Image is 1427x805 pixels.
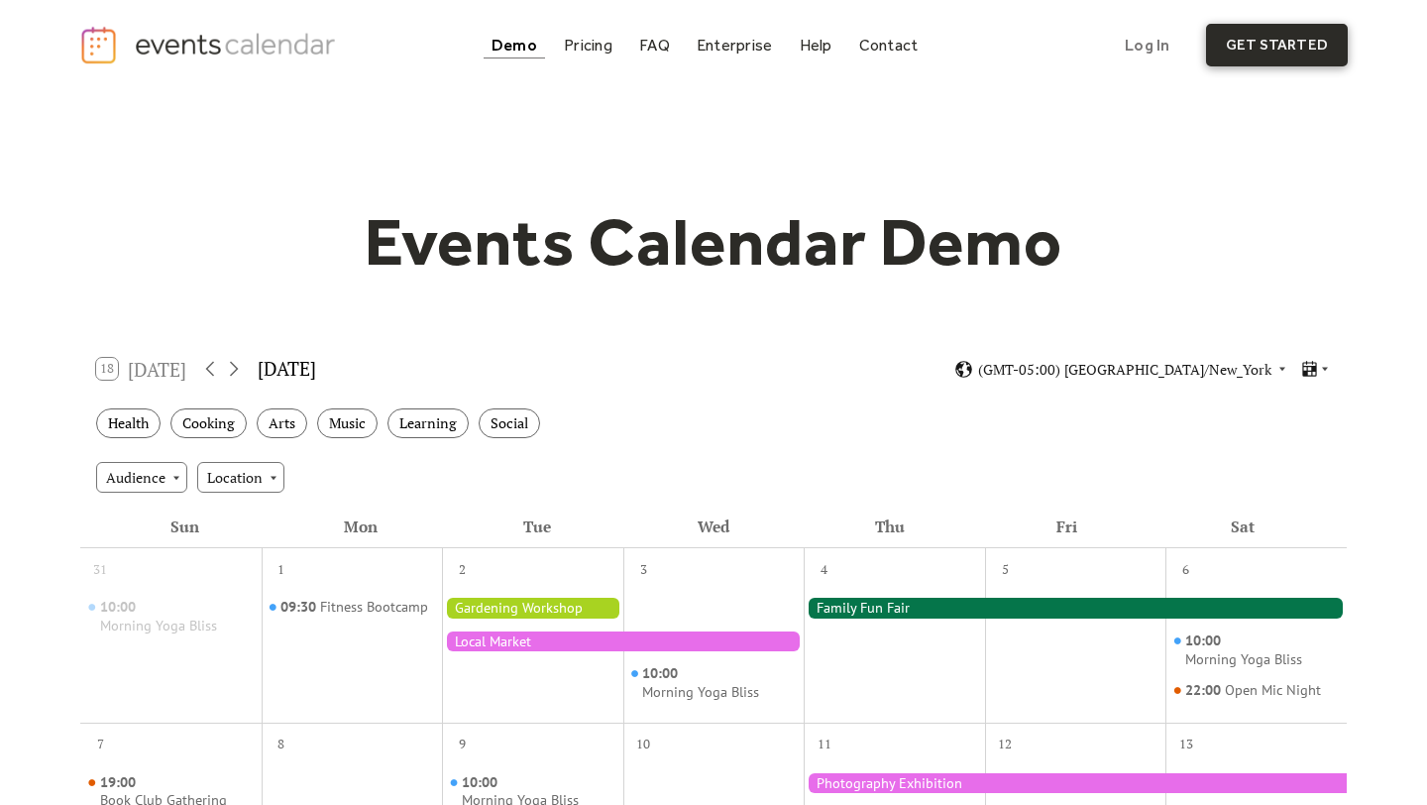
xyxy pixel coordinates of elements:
div: FAQ [639,40,670,51]
div: Pricing [564,40,612,51]
h1: Events Calendar Demo [333,201,1094,283]
a: Demo [484,32,545,58]
a: home [79,25,341,65]
a: Log In [1105,24,1189,66]
a: Pricing [556,32,620,58]
div: Enterprise [697,40,772,51]
a: Contact [851,32,927,58]
div: Help [800,40,832,51]
div: Contact [859,40,919,51]
a: get started [1206,24,1348,66]
div: Demo [492,40,537,51]
a: Enterprise [689,32,780,58]
a: FAQ [631,32,678,58]
a: Help [792,32,840,58]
